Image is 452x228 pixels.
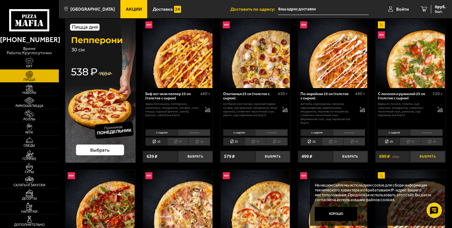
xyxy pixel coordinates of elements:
img: С лососем и рукколой 25 см (толстое с сыром) [376,19,445,88]
input: Ваш адрес доставки [278,4,369,15]
li: с сыром [145,129,178,136]
span: Войти [396,7,409,12]
img: Новинка [223,21,230,28]
li: 25 [145,137,167,146]
span: 520 г [433,91,443,96]
li: с сыром [301,129,333,136]
li: 30 [244,137,266,146]
span: 579 ₽ [224,154,235,159]
div: Биф хот чили пеппер 25 см (толстое с сыром) [145,92,198,101]
s: 799 ₽ [392,154,399,159]
a: АкционныйНовинкаС лососем и рукколой 25 см (толстое с сыром) [375,19,445,88]
a: НовинкаПо-корейски 25 см (толстое с сыром) [298,19,368,88]
img: Новинка [68,172,75,179]
a: НовинкаБиф хот чили пеппер 25 см (толстое с сыром) [143,19,213,88]
li: 25 [378,137,399,146]
span: [GEOGRAPHIC_DATA] [70,7,115,12]
p: колбаски охотничьи, куриная грудка су-вид, лук красный, моцарелла, яйцо куриное, сливочно-чесночн... [223,102,278,117]
li: 30 [400,137,421,146]
div: С лососем и рукколой 25 см (толстое с сыром) [378,92,431,101]
img: Новинка [378,31,385,38]
li: с сыром [378,129,410,136]
img: Акционный [378,172,385,179]
button: Хорошо [315,207,357,221]
button: Выбрать [178,151,213,162]
div: По-корейски 25 см (толстое с сыром) [301,92,354,101]
span: 480 г [200,91,210,96]
img: Новинка [145,21,152,28]
span: 0 шт. [435,10,446,13]
button: Выбрать [410,151,445,162]
p: фарш из лосося, томаты, сыр сулугуни, моцарелла, сливочно-чесночный соус, руккола, сыр пармезан (... [378,102,432,117]
li: 25 [301,137,322,146]
img: Новинка [300,172,307,179]
span: Акции [126,7,142,12]
img: Акционный [378,21,385,28]
p: фарш болоньезе, пепперони, халапеньо, моцарелла, лук фри, соус-пицца, сырный [PERSON_NAME], [PERS... [145,102,200,117]
button: Выбрать [333,151,368,162]
span: 480 г [355,91,365,96]
img: Охотничья 25 см (толстое с сыром) [221,19,290,88]
li: с сыром [223,129,255,136]
img: Новинка [145,172,152,179]
span: 0 руб. [435,5,446,9]
span: 499 ₽ [301,154,312,159]
li: 25 [223,137,244,146]
button: Выбрать [255,151,290,162]
span: 639 ₽ [147,154,157,159]
li: 40 [188,137,210,146]
img: По-корейски 25 см (толстое с сыром) [298,19,367,88]
img: Новинка [223,172,230,179]
li: тонкое [255,129,288,136]
span: 430 г [278,91,288,96]
li: тонкое [333,129,365,136]
li: 30 [322,137,343,146]
li: 30 [167,137,188,146]
p: На нашем сайте мы используем cookie для сбора информации технического характера и обрабатываем IP... [315,183,437,202]
li: тонкое [178,129,210,136]
li: тонкое [410,129,443,136]
li: 40 [421,137,443,146]
div: Охотничья 25 см (толстое с сыром) [223,92,276,101]
p: ветчина, корнишоны, паприка маринованная, шампиньоны, моцарелла, морковь по-корейски, сливочно-че... [301,102,355,125]
span: Доставка [153,7,173,12]
img: Биф хот чили пеппер 25 см (толстое с сыром) [143,19,212,88]
li: 40 [266,137,288,146]
img: 15daf4d41897b9f0e9f617042186c801.svg [174,6,181,13]
span: 699 ₽ [379,154,390,159]
a: НовинкаОхотничья 25 см (толстое с сыром) [220,19,290,88]
span: Доставить по адресу: [230,7,278,12]
li: 40 [343,137,365,146]
img: Новинка [300,21,307,28]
